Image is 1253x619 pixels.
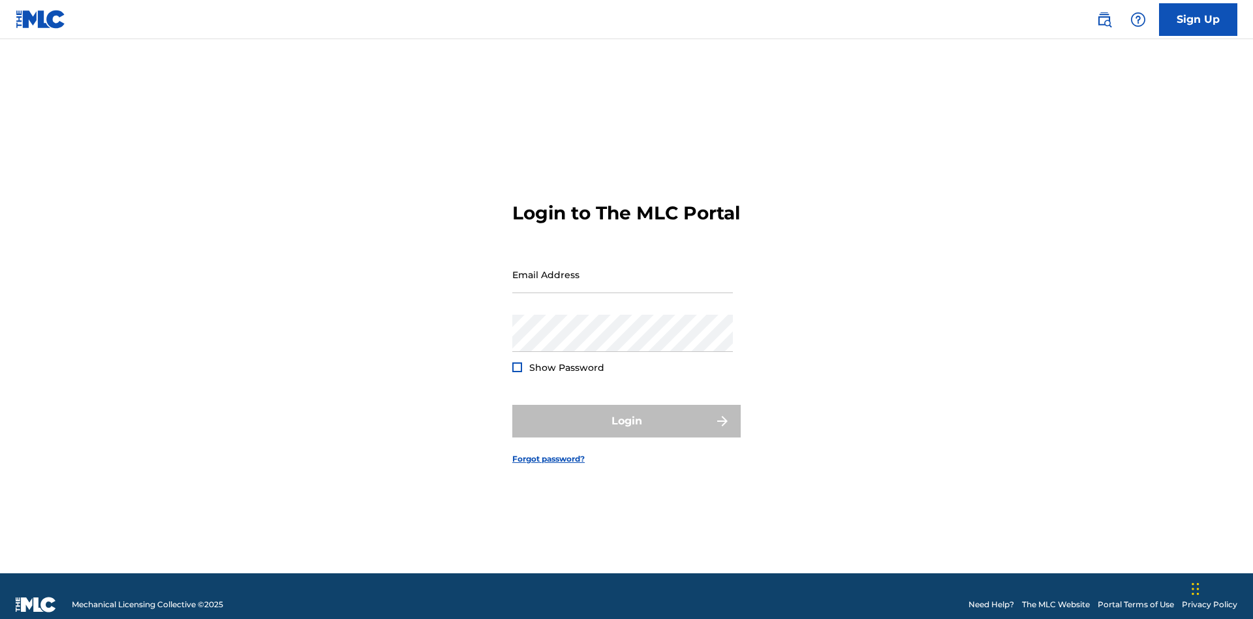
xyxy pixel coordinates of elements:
[1096,12,1112,27] img: search
[16,597,56,612] img: logo
[1159,3,1237,36] a: Sign Up
[1182,599,1237,611] a: Privacy Policy
[16,10,66,29] img: MLC Logo
[72,599,223,611] span: Mechanical Licensing Collective © 2025
[512,453,585,465] a: Forgot password?
[968,599,1014,611] a: Need Help?
[1098,599,1174,611] a: Portal Terms of Use
[1188,556,1253,619] iframe: Chat Widget
[1022,599,1090,611] a: The MLC Website
[512,202,740,225] h3: Login to The MLC Portal
[1192,569,1199,609] div: Drag
[1125,7,1151,33] div: Help
[1091,7,1117,33] a: Public Search
[1130,12,1146,27] img: help
[529,362,604,373] span: Show Password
